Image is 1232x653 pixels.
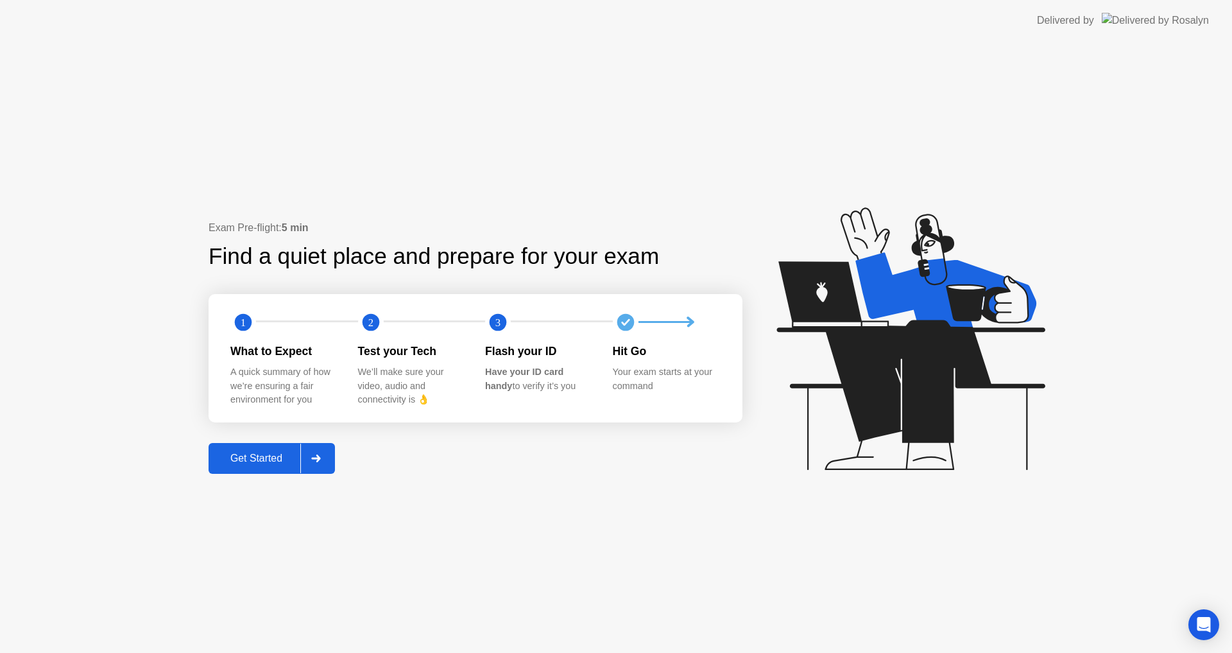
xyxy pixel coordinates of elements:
div: to verify it’s you [485,365,592,393]
b: 5 min [282,222,309,233]
div: Exam Pre-flight: [209,220,742,236]
div: Delivered by [1037,13,1094,28]
button: Get Started [209,443,335,474]
div: Your exam starts at your command [613,365,720,393]
div: Test your Tech [358,343,465,360]
div: Find a quiet place and prepare for your exam [209,239,661,274]
text: 2 [368,316,373,328]
div: We’ll make sure your video, audio and connectivity is 👌 [358,365,465,407]
div: Flash your ID [485,343,592,360]
div: Open Intercom Messenger [1188,609,1219,640]
img: Delivered by Rosalyn [1102,13,1209,28]
div: A quick summary of how we’re ensuring a fair environment for you [230,365,338,407]
div: Hit Go [613,343,720,360]
b: Have your ID card handy [485,367,563,391]
text: 3 [495,316,501,328]
div: What to Expect [230,343,338,360]
div: Get Started [212,453,300,464]
text: 1 [241,316,246,328]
